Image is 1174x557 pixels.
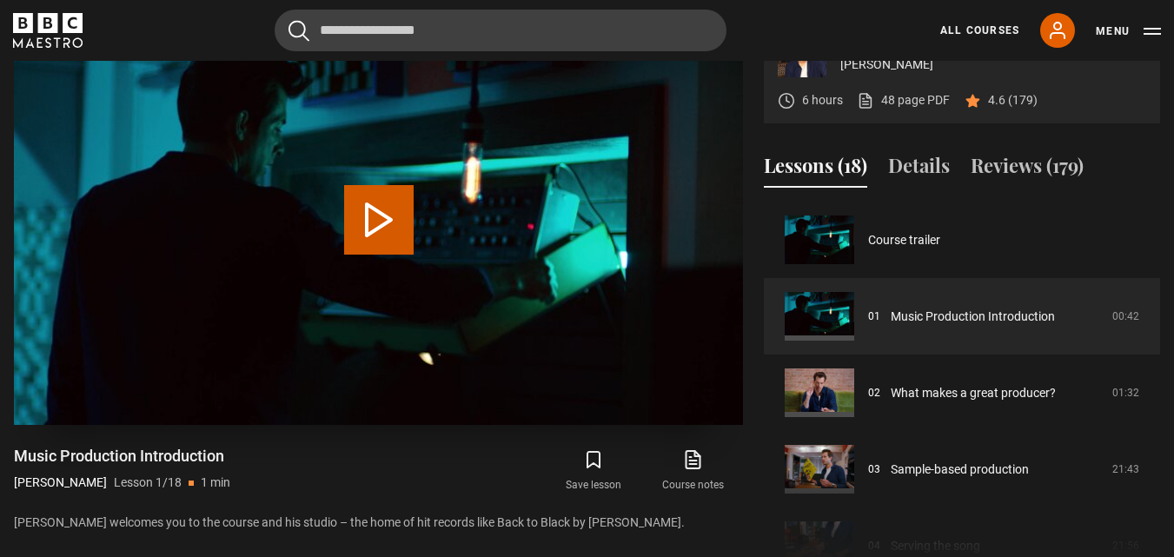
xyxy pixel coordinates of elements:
h1: Music Production Introduction [14,446,230,467]
video-js: Video Player [14,15,743,425]
input: Search [275,10,726,51]
a: What makes a great producer? [891,384,1056,402]
button: Lessons (18) [764,151,867,188]
button: Toggle navigation [1096,23,1161,40]
a: 48 page PDF [857,91,950,109]
button: Submit the search query [289,20,309,42]
a: Course notes [644,446,743,496]
button: Details [888,151,950,188]
button: Reviews (179) [971,151,1084,188]
button: Save lesson [544,446,643,496]
p: Lesson 1/18 [114,474,182,492]
button: Play Lesson Music Production Introduction [344,185,414,255]
svg: BBC Maestro [13,13,83,48]
p: [PERSON_NAME] welcomes you to the course and his studio – the home of hit records like Back to Bl... [14,514,743,532]
a: Course trailer [868,231,940,249]
a: Music Production Introduction [891,308,1055,326]
p: [PERSON_NAME] [14,474,107,492]
p: 6 hours [802,91,843,109]
p: [PERSON_NAME] [840,56,1146,74]
a: All Courses [940,23,1019,38]
p: 4.6 (179) [988,91,1038,109]
a: Sample-based production [891,461,1029,479]
p: 1 min [201,474,230,492]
